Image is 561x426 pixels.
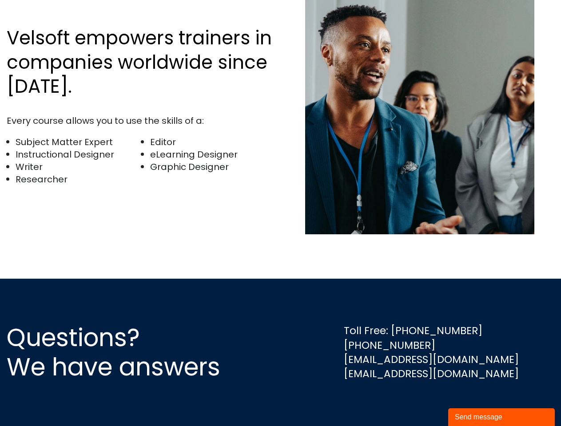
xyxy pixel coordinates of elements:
[344,323,519,381] div: Toll Free: [PHONE_NUMBER] [PHONE_NUMBER] [EMAIL_ADDRESS][DOMAIN_NAME] [EMAIL_ADDRESS][DOMAIN_NAME]
[7,26,276,99] h2: Velsoft empowers trainers in companies worldwide since [DATE].
[16,161,141,173] li: Writer
[7,114,276,127] div: Every course allows you to use the skills of a:
[16,148,141,161] li: Instructional Designer
[150,136,276,148] li: Editor
[16,173,141,185] li: Researcher
[16,136,141,148] li: Subject Matter Expert
[448,406,557,426] iframe: chat widget
[150,161,276,173] li: Graphic Designer
[150,148,276,161] li: eLearning Designer
[7,323,252,382] h2: Questions? We have answers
